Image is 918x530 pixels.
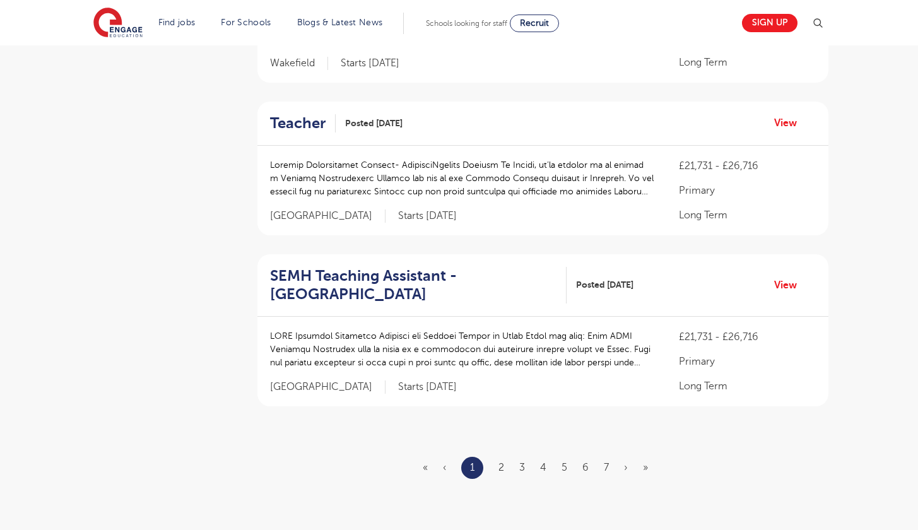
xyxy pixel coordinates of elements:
h2: SEMH Teaching Assistant - [GEOGRAPHIC_DATA] [270,267,556,303]
a: SEMH Teaching Assistant - [GEOGRAPHIC_DATA] [270,267,567,303]
a: 2 [498,462,504,473]
a: 7 [604,462,609,473]
a: 6 [582,462,589,473]
p: £21,731 - £26,716 [679,329,815,344]
a: Sign up [742,14,797,32]
p: Starts [DATE] [398,209,457,223]
p: Long Term [679,208,815,223]
span: Posted [DATE] [345,117,403,130]
a: Next [624,462,628,473]
a: Find jobs [158,18,196,27]
a: Blogs & Latest News [297,18,383,27]
a: 4 [540,462,546,473]
p: LORE Ipsumdol Sitametco Adipisci eli Seddoei Tempor in Utlab Etdol mag aliq: Enim ADMI Veniamqu N... [270,329,654,369]
span: Posted [DATE] [576,278,633,291]
a: 1 [470,459,474,476]
p: Long Term [679,55,815,70]
a: View [774,277,806,293]
img: Engage Education [93,8,143,39]
p: Primary [679,183,815,198]
a: Teacher [270,114,336,132]
a: 5 [562,462,567,473]
h2: Teacher [270,114,326,132]
span: « [423,462,428,473]
p: £21,731 - £26,716 [679,158,815,174]
span: Wakefield [270,57,328,70]
a: Last [643,462,648,473]
a: For Schools [221,18,271,27]
p: Long Term [679,379,815,394]
span: [GEOGRAPHIC_DATA] [270,380,385,394]
span: ‹ [443,462,446,473]
p: Primary [679,354,815,369]
span: Schools looking for staff [426,19,507,28]
span: [GEOGRAPHIC_DATA] [270,209,385,223]
a: Recruit [510,15,559,32]
p: Starts [DATE] [398,380,457,394]
span: Recruit [520,18,549,28]
p: Loremip Dolorsitamet Consect- AdipisciNgelits Doeiusm Te Incidi, ut’la etdolor ma al enimad m Ven... [270,158,654,198]
a: 3 [519,462,525,473]
a: View [774,115,806,131]
p: Starts [DATE] [341,57,399,70]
